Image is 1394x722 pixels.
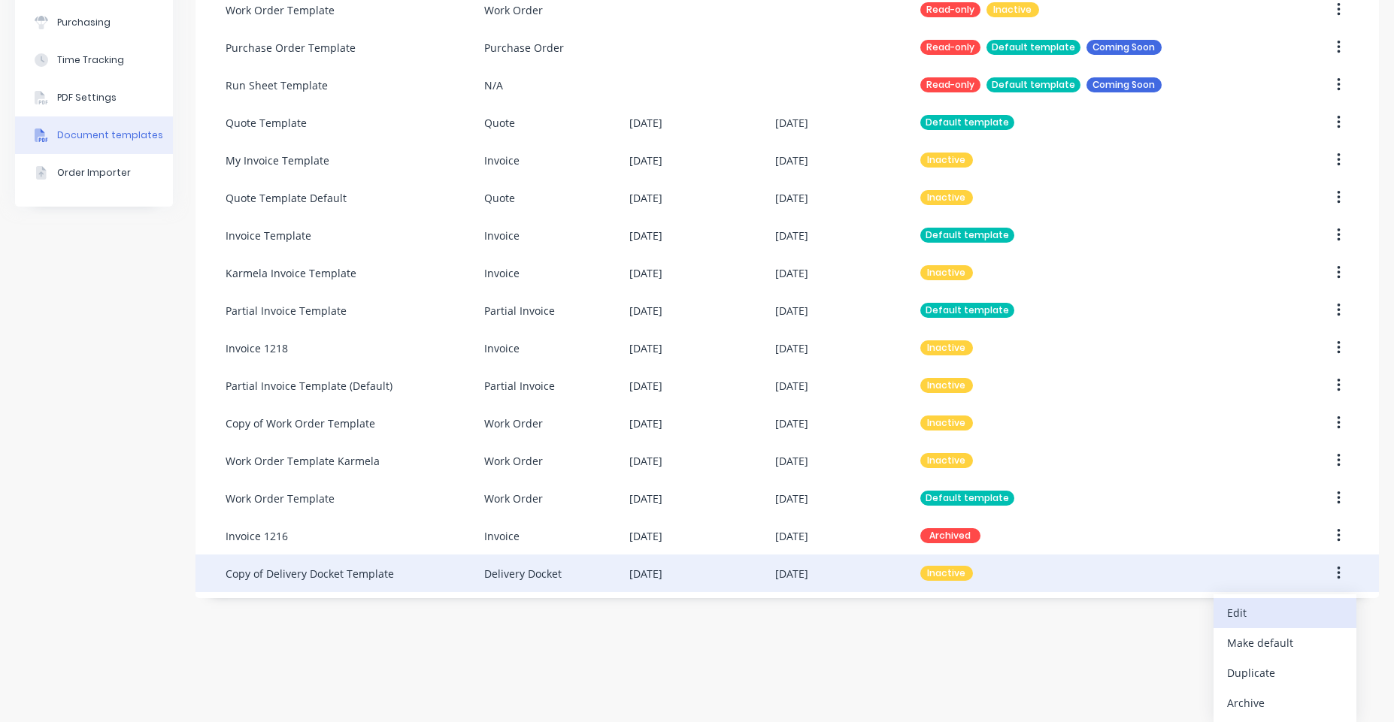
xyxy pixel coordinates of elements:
[484,153,520,168] div: Invoice
[226,265,356,281] div: Karmela Invoice Template
[775,153,808,168] div: [DATE]
[484,453,543,469] div: Work Order
[775,190,808,206] div: [DATE]
[629,528,662,544] div: [DATE]
[226,415,375,431] div: Copy of Work Order Template
[920,303,1014,318] div: Default template
[484,491,543,506] div: Work Order
[629,378,662,394] div: [DATE]
[226,190,347,206] div: Quote Template Default
[226,528,288,544] div: Invoice 1216
[57,91,117,104] div: PDF Settings
[775,491,808,506] div: [DATE]
[226,453,380,469] div: Work Order Template Karmela
[15,154,173,192] button: Order Importer
[920,453,973,468] div: Inactive
[775,265,808,281] div: [DATE]
[920,528,980,543] div: Archived
[920,153,973,168] div: Inactive
[484,77,503,93] div: N/A
[920,2,980,17] div: Read-only
[484,340,520,356] div: Invoice
[629,453,662,469] div: [DATE]
[629,228,662,243] div: [DATE]
[484,40,564,56] div: Purchase Order
[920,77,980,92] div: Read-only
[920,491,1014,506] div: Default template
[775,228,808,243] div: [DATE]
[484,190,515,206] div: Quote
[226,303,347,319] div: Partial Invoice Template
[629,303,662,319] div: [DATE]
[484,2,543,18] div: Work Order
[226,566,394,582] div: Copy of Delivery Docket Template
[920,415,973,430] div: Inactive
[920,115,1014,130] div: Default template
[920,378,973,393] div: Inactive
[57,166,131,180] div: Order Importer
[57,128,163,142] div: Document templates
[629,566,662,582] div: [DATE]
[57,53,124,67] div: Time Tracking
[15,79,173,116] button: PDF Settings
[986,40,1080,55] div: Default template
[775,453,808,469] div: [DATE]
[1227,632,1343,654] div: Make default
[226,115,307,131] div: Quote Template
[920,40,980,55] div: Read-only
[629,265,662,281] div: [DATE]
[1227,692,1343,714] div: Archive
[226,77,328,93] div: Run Sheet Template
[1227,602,1343,624] div: Edit
[920,190,973,205] div: Inactive
[484,265,520,281] div: Invoice
[226,2,335,18] div: Work Order Template
[775,566,808,582] div: [DATE]
[484,415,543,431] div: Work Order
[226,491,335,506] div: Work Order Template
[629,153,662,168] div: [DATE]
[484,378,555,394] div: Partial Invoice
[484,528,520,544] div: Invoice
[15,116,173,154] button: Document templates
[484,566,562,582] div: Delivery Docket
[226,228,311,243] div: Invoice Template
[629,415,662,431] div: [DATE]
[484,303,555,319] div: Partial Invoice
[775,115,808,131] div: [DATE]
[226,378,392,394] div: Partial Invoice Template (Default)
[986,77,1080,92] div: Default template
[920,340,973,355] div: Inactive
[920,566,973,581] div: Inactive
[629,340,662,356] div: [DATE]
[226,153,329,168] div: My Invoice Template
[629,115,662,131] div: [DATE]
[775,415,808,431] div: [DATE]
[920,265,973,280] div: Inactive
[15,4,173,41] button: Purchasing
[484,115,515,131] div: Quote
[57,16,111,29] div: Purchasing
[1086,77,1162,92] div: Coming Soon
[775,340,808,356] div: [DATE]
[226,340,288,356] div: Invoice 1218
[775,528,808,544] div: [DATE]
[484,228,520,243] div: Invoice
[775,303,808,319] div: [DATE]
[775,378,808,394] div: [DATE]
[629,491,662,506] div: [DATE]
[629,190,662,206] div: [DATE]
[226,40,356,56] div: Purchase Order Template
[1086,40,1162,55] div: Coming Soon
[986,2,1039,17] div: Inactive
[15,41,173,79] button: Time Tracking
[920,228,1014,243] div: Default template
[1227,662,1343,684] div: Duplicate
